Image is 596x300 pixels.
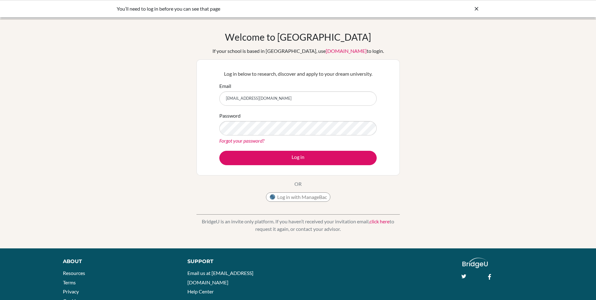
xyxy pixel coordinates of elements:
[266,192,330,202] button: Log in with ManageBac
[63,288,79,294] a: Privacy
[196,218,400,233] p: BridgeU is an invite only platform. If you haven’t received your invitation email, to request it ...
[63,258,173,265] div: About
[187,258,291,265] div: Support
[212,47,384,55] div: If your school is based in [GEOGRAPHIC_DATA], use to login.
[219,112,241,119] label: Password
[219,151,377,165] button: Log in
[187,270,253,285] a: Email us at [EMAIL_ADDRESS][DOMAIN_NAME]
[294,180,302,188] p: OR
[462,258,488,268] img: logo_white@2x-f4f0deed5e89b7ecb1c2cc34c3e3d731f90f0f143d5ea2071677605dd97b5244.png
[225,31,371,43] h1: Welcome to [GEOGRAPHIC_DATA]
[326,48,367,54] a: [DOMAIN_NAME]
[219,70,377,78] p: Log in below to research, discover and apply to your dream university.
[219,82,231,90] label: Email
[369,218,390,224] a: click here
[117,5,386,13] div: You’ll need to log in before you can see that page
[63,270,85,276] a: Resources
[63,279,76,285] a: Terms
[187,288,214,294] a: Help Center
[219,138,264,144] a: Forgot your password?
